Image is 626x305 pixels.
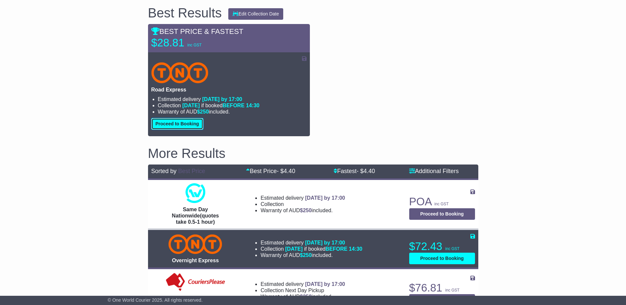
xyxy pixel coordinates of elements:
[305,195,345,201] span: [DATE] by 17:00
[228,8,283,20] button: Edit Collection Date
[246,103,260,108] span: 14:30
[305,240,345,245] span: [DATE] by 17:00
[164,272,227,292] img: Couriers Please: Standard - Authority to Leave
[409,195,475,208] p: POA
[108,297,203,303] span: © One World Courier 2025. All rights reserved.
[435,202,449,206] span: inc GST
[285,246,362,252] span: if booked
[261,246,362,252] li: Collection
[197,109,209,114] span: $
[445,246,460,251] span: inc GST
[409,253,475,264] button: Proceed to Booking
[182,103,200,108] span: [DATE]
[409,240,475,253] p: $72.43
[357,168,375,174] span: - $
[246,168,295,174] a: Best Price- $4.40
[151,87,307,93] p: Road Express
[168,234,222,254] img: TNT Domestic: Overnight Express
[261,281,345,287] li: Estimated delivery
[202,96,242,102] span: [DATE] by 17:00
[182,103,259,108] span: if booked
[363,168,375,174] span: 4.40
[151,168,177,174] span: Sorted by
[349,246,363,252] span: 14:30
[158,102,307,109] li: Collection
[305,281,345,287] span: [DATE] by 17:00
[188,43,202,47] span: inc GST
[409,281,475,294] p: $76.81
[158,96,307,102] li: Estimated delivery
[151,27,243,36] span: BEST PRICE & FASTEST
[261,293,345,300] li: Warranty of AUD included.
[261,252,362,258] li: Warranty of AUD included.
[145,6,225,20] div: Best Results
[261,195,345,201] li: Estimated delivery
[445,288,460,292] span: inc GST
[261,207,345,214] li: Warranty of AUD included.
[186,183,205,203] img: One World Courier: Same Day Nationwide(quotes take 0.5-1 hour)
[172,207,219,225] span: Same Day Nationwide(quotes take 0.5-1 hour)
[284,168,295,174] span: 4.40
[325,246,347,252] span: BEFORE
[303,252,312,258] span: 250
[409,208,475,220] button: Proceed to Booking
[158,109,307,115] li: Warranty of AUD included.
[300,252,312,258] span: $
[300,294,312,299] span: $
[151,62,209,83] img: TNT Domestic: Road Express
[261,287,345,293] li: Collection
[148,146,478,161] h2: More Results
[261,201,345,207] li: Collection
[409,168,459,174] a: Additional Filters
[151,36,234,49] p: $28.81
[285,246,303,252] span: [DATE]
[172,258,219,263] span: Overnight Express
[285,288,324,293] span: Next Day Pickup
[223,103,245,108] span: BEFORE
[178,168,205,174] a: Best Price
[300,208,312,213] span: $
[261,240,362,246] li: Estimated delivery
[200,109,209,114] span: 250
[151,118,203,130] button: Proceed to Booking
[277,168,295,174] span: - $
[303,208,312,213] span: 250
[303,294,312,299] span: 250
[334,168,375,174] a: Fastest- $4.40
